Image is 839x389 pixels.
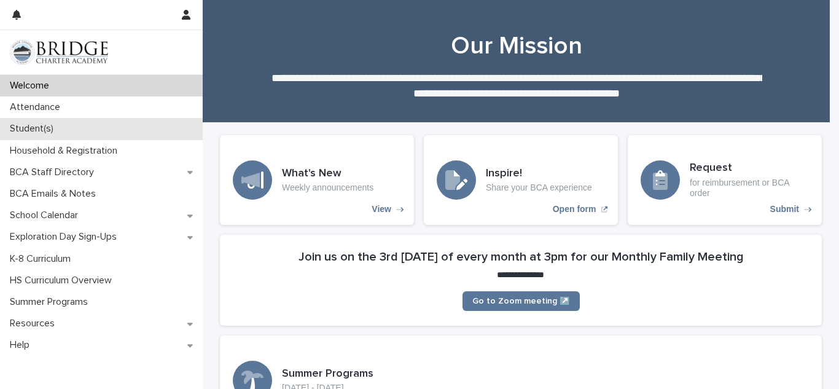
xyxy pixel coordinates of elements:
a: Submit [628,135,822,225]
h3: Summer Programs [282,367,373,381]
a: View [220,135,414,225]
p: Submit [770,204,799,214]
p: K-8 Curriculum [5,253,80,265]
p: Household & Registration [5,145,127,157]
p: BCA Staff Directory [5,167,104,178]
p: School Calendar [5,210,88,221]
p: HS Curriculum Overview [5,275,122,286]
span: Go to Zoom meeting ↗️ [472,297,570,305]
h3: What's New [282,167,373,181]
p: for reimbursement or BCA order [690,178,809,198]
a: Go to Zoom meeting ↗️ [462,291,580,311]
a: Open form [424,135,618,225]
p: Exploration Day Sign-Ups [5,231,127,243]
p: Student(s) [5,123,63,135]
p: Weekly announcements [282,183,373,193]
h2: Join us on the 3rd [DATE] of every month at 3pm for our Monthly Family Meeting [299,250,744,264]
p: Resources [5,318,64,329]
p: Summer Programs [5,296,98,308]
p: BCA Emails & Notes [5,188,106,200]
p: Welcome [5,80,59,92]
h3: Request [690,162,809,175]
h1: Our Mission [216,31,818,61]
img: V1C1m3IdTEidaUdm9Hs0 [10,40,108,65]
h3: Inspire! [486,167,592,181]
p: Share your BCA experience [486,183,592,193]
p: Attendance [5,101,70,113]
p: View [372,204,391,214]
p: Help [5,339,39,351]
p: Open form [553,204,596,214]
